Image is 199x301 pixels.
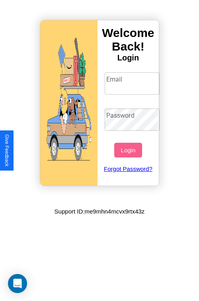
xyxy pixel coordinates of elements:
[55,206,145,217] p: Support ID: me9mhn4mcvx9rtx43z
[40,20,98,186] img: gif
[8,274,27,293] div: Open Intercom Messenger
[101,157,156,180] a: Forgot Password?
[98,53,159,62] h4: Login
[4,134,10,167] div: Give Feedback
[98,26,159,53] h3: Welcome Back!
[114,143,142,157] button: Login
